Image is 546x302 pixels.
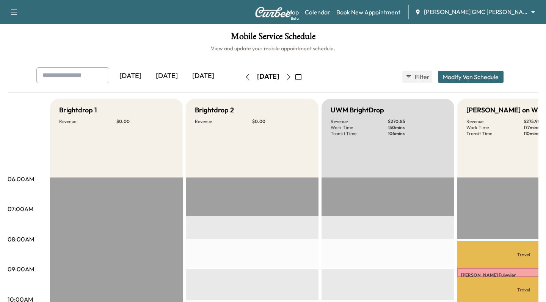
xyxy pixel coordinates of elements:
span: [PERSON_NAME] GMC [PERSON_NAME] [424,8,528,16]
p: Revenue [466,118,524,125]
p: $ 0.00 [116,118,174,125]
a: MapBeta [287,8,299,17]
div: [DATE] [149,67,185,85]
p: Transit Time [466,131,524,137]
h5: Brightdrop 1 [59,105,97,115]
p: $ 0.00 [252,118,309,125]
button: Modify Van Schedule [438,71,504,83]
h5: Brightdrop 2 [195,105,234,115]
p: 06:00AM [8,174,34,184]
h5: UWM BrightDrop [331,105,384,115]
div: [DATE] [112,67,149,85]
p: Work Time [466,125,524,131]
p: Revenue [331,118,388,125]
p: 07:00AM [8,204,33,213]
span: Filter [415,72,428,81]
p: Transit Time [331,131,388,137]
div: [DATE] [257,72,279,81]
p: Work Time [331,125,388,131]
h1: Mobile Service Schedule [8,32,538,45]
a: Book New Appointment [336,8,400,17]
p: 08:00AM [8,235,34,244]
button: Filter [402,71,432,83]
p: Revenue [59,118,116,125]
div: [DATE] [185,67,221,85]
img: Curbee Logo [255,7,291,17]
p: Revenue [195,118,252,125]
h6: View and update your mobile appointment schedule. [8,45,538,52]
a: Calendar [305,8,330,17]
div: Beta [291,16,299,21]
p: 09:00AM [8,265,34,274]
p: 150 mins [388,125,445,131]
p: $ 270.85 [388,118,445,125]
p: 106 mins [388,131,445,137]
